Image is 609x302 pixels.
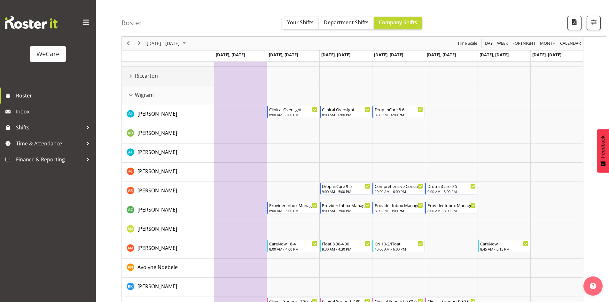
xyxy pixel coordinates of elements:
span: Wigram [135,91,154,99]
button: Timeline Day [484,40,494,48]
button: Previous [124,40,133,48]
span: Company Shifts [379,19,417,26]
div: 8:00 AM - 6:00 PM [322,112,370,117]
td: Alex Ferguson resource [122,143,214,163]
div: AJ Jones"s event - Clinical Oversight Begin From Tuesday, October 28, 2025 at 8:00:00 AM GMT+13:0... [267,106,319,118]
div: AJ Jones"s event - Drop-inCare 8-6 Begin From Thursday, October 30, 2025 at 8:00:00 AM GMT+13:00 ... [372,106,425,118]
button: Company Shifts [374,17,422,29]
a: [PERSON_NAME] [137,283,177,290]
button: Month [559,40,582,48]
td: Antonia Mao resource [122,220,214,239]
div: Ashley Mendoza"s event - CareNow Begin From Saturday, November 1, 2025 at 8:45:00 AM GMT+13:00 En... [478,240,530,252]
td: Amy Johannsen resource [122,163,214,182]
div: next period [134,37,144,50]
span: Feedback [600,136,606,158]
a: [PERSON_NAME] [137,129,177,137]
td: Wigram resource [122,86,214,105]
button: Timeline Month [539,40,557,48]
div: Drop-inCare 8-6 [375,106,423,112]
h4: Roster [121,19,142,27]
span: Day [484,40,493,48]
span: Finance & Reporting [16,155,83,164]
div: Provider Inbox Management [375,202,423,208]
span: Roster [16,91,93,100]
button: October 2025 [146,40,189,48]
td: Avolyne Ndebele resource [122,259,214,278]
div: 8:30 AM - 4:30 PM [322,246,370,252]
div: 8:45 AM - 3:15 PM [480,246,528,252]
div: Provider Inbox Management [322,202,370,208]
div: Drop-inCare 9-5 [427,183,476,189]
span: [DATE], [DATE] [374,52,403,58]
button: Filter Shifts [587,16,601,30]
img: help-xxl-2.png [590,283,596,289]
div: 8:00 AM - 6:00 PM [375,112,423,117]
span: Your Shifts [287,19,314,26]
a: Avolyne Ndebele [137,263,178,271]
div: Ashley Mendoza"s event - Float 8.30-4.30 Begin From Wednesday, October 29, 2025 at 8:30:00 AM GMT... [320,240,372,252]
button: Next [135,40,144,48]
div: Andrea Ramirez"s event - Drop-inCare 9-5 Begin From Friday, October 31, 2025 at 9:00:00 AM GMT+13... [425,182,477,195]
span: [PERSON_NAME] [137,283,177,290]
span: Month [539,40,556,48]
span: Department Shifts [324,19,369,26]
button: Fortnight [511,40,537,48]
div: previous period [123,37,134,50]
td: Brian Ko resource [122,278,214,297]
a: [PERSON_NAME] [137,148,177,156]
td: Andrea Ramirez resource [122,182,214,201]
span: Time Scale [457,40,478,48]
span: Week [496,40,509,48]
td: Ashley Mendoza resource [122,239,214,259]
div: CareNow1 8-4 [269,240,317,247]
div: Oct 27 - Nov 02, 2025 [144,37,190,50]
div: Andrew Casburn"s event - Provider Inbox Management Begin From Friday, October 31, 2025 at 8:00:00... [425,202,477,214]
span: [DATE], [DATE] [427,52,456,58]
div: 8:00 AM - 3:00 PM [427,208,476,213]
div: Andrew Casburn"s event - Provider Inbox Management Begin From Wednesday, October 29, 2025 at 8:00... [320,202,372,214]
span: Shifts [16,123,83,132]
div: 9:00 AM - 5:00 PM [427,189,476,194]
div: Provider Inbox Management [269,202,317,208]
td: Riccarton resource [122,67,214,86]
div: 8:00 AM - 3:00 PM [269,208,317,213]
span: Avolyne Ndebele [137,264,178,271]
span: [DATE], [DATE] [216,52,245,58]
button: Your Shifts [282,17,319,29]
span: [PERSON_NAME] [137,110,177,117]
div: Andrew Casburn"s event - Provider Inbox Management Begin From Thursday, October 30, 2025 at 8:00:... [372,202,425,214]
span: [PERSON_NAME] [137,225,177,232]
div: Andrea Ramirez"s event - Drop-inCare 9-5 Begin From Wednesday, October 29, 2025 at 9:00:00 AM GMT... [320,182,372,195]
button: Timeline Week [496,40,509,48]
div: 9:00 AM - 5:00 PM [322,189,370,194]
span: [PERSON_NAME] [137,149,177,156]
div: Provider Inbox Management [427,202,476,208]
div: AJ Jones"s event - Clinical Oversight Begin From Wednesday, October 29, 2025 at 8:00:00 AM GMT+13... [320,106,372,118]
div: Andrea Ramirez"s event - Comprehensive Consult 10-6 Begin From Thursday, October 30, 2025 at 10:0... [372,182,425,195]
td: Andrew Casburn resource [122,201,214,220]
span: [PERSON_NAME] [137,244,177,252]
div: Drop-inCare 9-5 [322,183,370,189]
div: 8:00 AM - 4:00 PM [269,246,317,252]
button: Feedback - Show survey [597,129,609,173]
a: [PERSON_NAME] [137,244,177,252]
div: 8:00 AM - 3:00 PM [322,208,370,213]
a: [PERSON_NAME] [137,167,177,175]
div: 8:00 AM - 3:00 PM [375,208,423,213]
button: Time Scale [457,40,479,48]
td: Aleea Devenport resource [122,124,214,143]
div: 10:00 AM - 6:00 PM [375,246,423,252]
a: [PERSON_NAME] [137,187,177,194]
div: CN 10-2/Float [375,240,423,247]
button: Department Shifts [319,17,374,29]
img: Rosterit website logo [5,16,58,29]
span: [DATE] - [DATE] [146,40,180,48]
div: WeCare [36,49,59,59]
a: [PERSON_NAME] [137,206,177,213]
div: Float 8.30-4.30 [322,240,370,247]
td: AJ Jones resource [122,105,214,124]
span: [PERSON_NAME] [137,168,177,175]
